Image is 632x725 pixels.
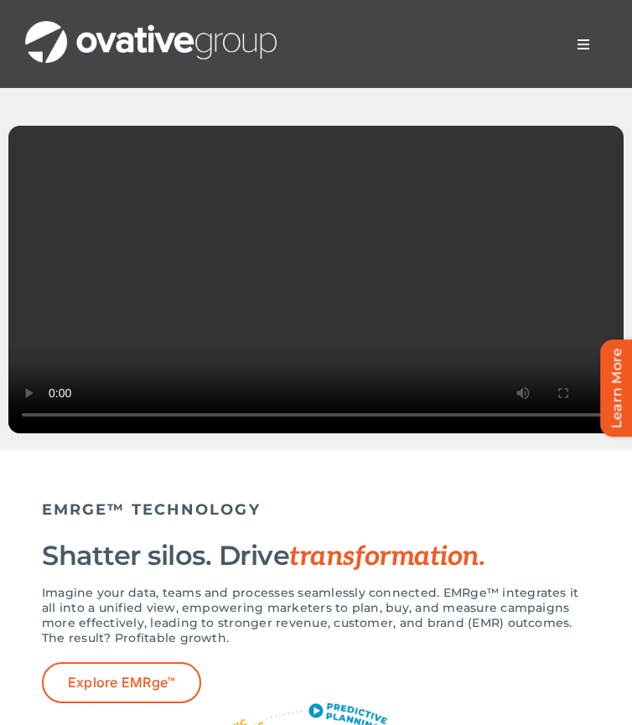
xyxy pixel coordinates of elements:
a: Explore EMRge™ [42,662,201,703]
p: Imagine your data, teams and processes seamlessly connected. EMRge™ integrates it all into a unif... [42,585,590,645]
span: Explore EMRge™ [68,675,175,691]
a: OG_Full_horizontal_WHT [25,19,277,35]
span: transformation. [289,541,484,572]
h5: EMRGE™ TECHNOLOGY [42,500,590,519]
nav: Menu [560,28,607,61]
h2: Shatter silos. Drive [42,540,590,572]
